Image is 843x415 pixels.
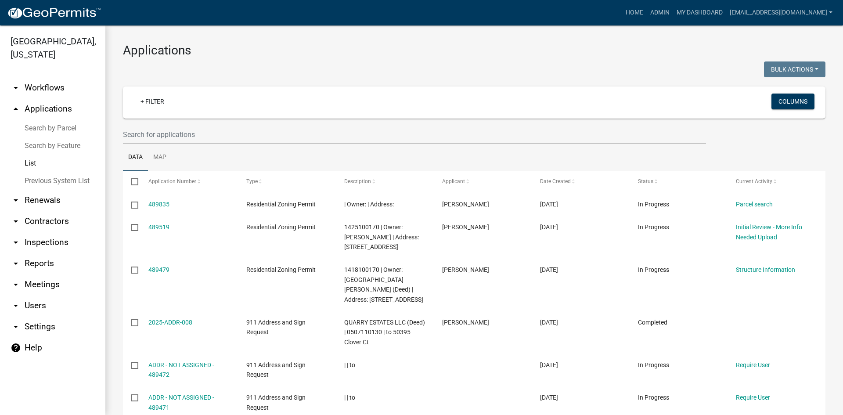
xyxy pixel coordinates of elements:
[442,224,489,231] span: Robert Fry
[11,216,21,227] i: arrow_drop_down
[148,266,169,273] a: 489479
[442,201,489,208] span: Greg Garrels
[434,171,532,192] datatable-header-cell: Applicant
[148,201,169,208] a: 489835
[344,319,425,346] span: QUARRY ESTATES LLC (Deed) | 0507110130 | to 50395 Clover Ct
[123,43,825,58] h3: Applications
[344,361,355,368] span: | | to
[638,201,669,208] span: In Progress
[11,343,21,353] i: help
[11,300,21,311] i: arrow_drop_down
[540,201,558,208] span: 10/08/2025
[540,266,558,273] span: 10/07/2025
[123,126,706,144] input: Search for applications
[11,258,21,269] i: arrow_drop_down
[238,171,335,192] datatable-header-cell: Type
[736,394,770,401] a: Require User
[638,361,669,368] span: In Progress
[246,319,306,336] span: 911 Address and Sign Request
[133,94,171,109] a: + Filter
[148,361,214,379] a: ADDR - NOT ASSIGNED - 489472
[442,319,489,326] span: Matthew McClure
[638,394,669,401] span: In Progress
[736,201,773,208] a: Parcel search
[764,61,825,77] button: Bulk Actions
[638,178,653,184] span: Status
[540,224,558,231] span: 10/07/2025
[148,319,192,326] a: 2025-ADDR-008
[728,171,825,192] datatable-header-cell: Current Activity
[638,224,669,231] span: In Progress
[344,224,419,251] span: 1425100170 | Owner: Fry, Robert | Address: 32234 610TH AVE
[736,224,802,241] a: Initial Review - More Info Needed Upload
[540,361,558,368] span: 10/07/2025
[246,224,316,231] span: Residential Zoning Permit
[344,178,371,184] span: Description
[736,266,795,273] a: Structure Information
[647,4,673,21] a: Admin
[726,4,836,21] a: [EMAIL_ADDRESS][DOMAIN_NAME]
[540,319,558,326] span: 10/07/2025
[140,171,238,192] datatable-header-cell: Application Number
[246,361,306,379] span: 911 Address and Sign Request
[11,237,21,248] i: arrow_drop_down
[344,394,355,401] span: | | to
[246,394,306,411] span: 911 Address and Sign Request
[336,171,434,192] datatable-header-cell: Description
[148,224,169,231] a: 489519
[540,394,558,401] span: 10/07/2025
[148,178,196,184] span: Application Number
[638,266,669,273] span: In Progress
[344,201,394,208] span: | Owner: | Address:
[532,171,630,192] datatable-header-cell: Date Created
[246,201,316,208] span: Residential Zoning Permit
[11,279,21,290] i: arrow_drop_down
[11,195,21,206] i: arrow_drop_down
[11,321,21,332] i: arrow_drop_down
[771,94,814,109] button: Columns
[442,178,465,184] span: Applicant
[148,394,214,411] a: ADDR - NOT ASSIGNED - 489471
[123,144,148,172] a: Data
[11,104,21,114] i: arrow_drop_up
[673,4,726,21] a: My Dashboard
[11,83,21,93] i: arrow_drop_down
[246,178,258,184] span: Type
[638,319,667,326] span: Completed
[736,178,772,184] span: Current Activity
[123,171,140,192] datatable-header-cell: Select
[622,4,647,21] a: Home
[246,266,316,273] span: Residential Zoning Permit
[344,266,423,303] span: 1418100170 | Owner: DAMHORST, MARY LYNN (Deed) | Address: 56246 300TH ST
[630,171,728,192] datatable-header-cell: Status
[736,361,770,368] a: Require User
[540,178,571,184] span: Date Created
[148,144,172,172] a: Map
[442,266,489,273] span: Mary Lynn Damhorst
